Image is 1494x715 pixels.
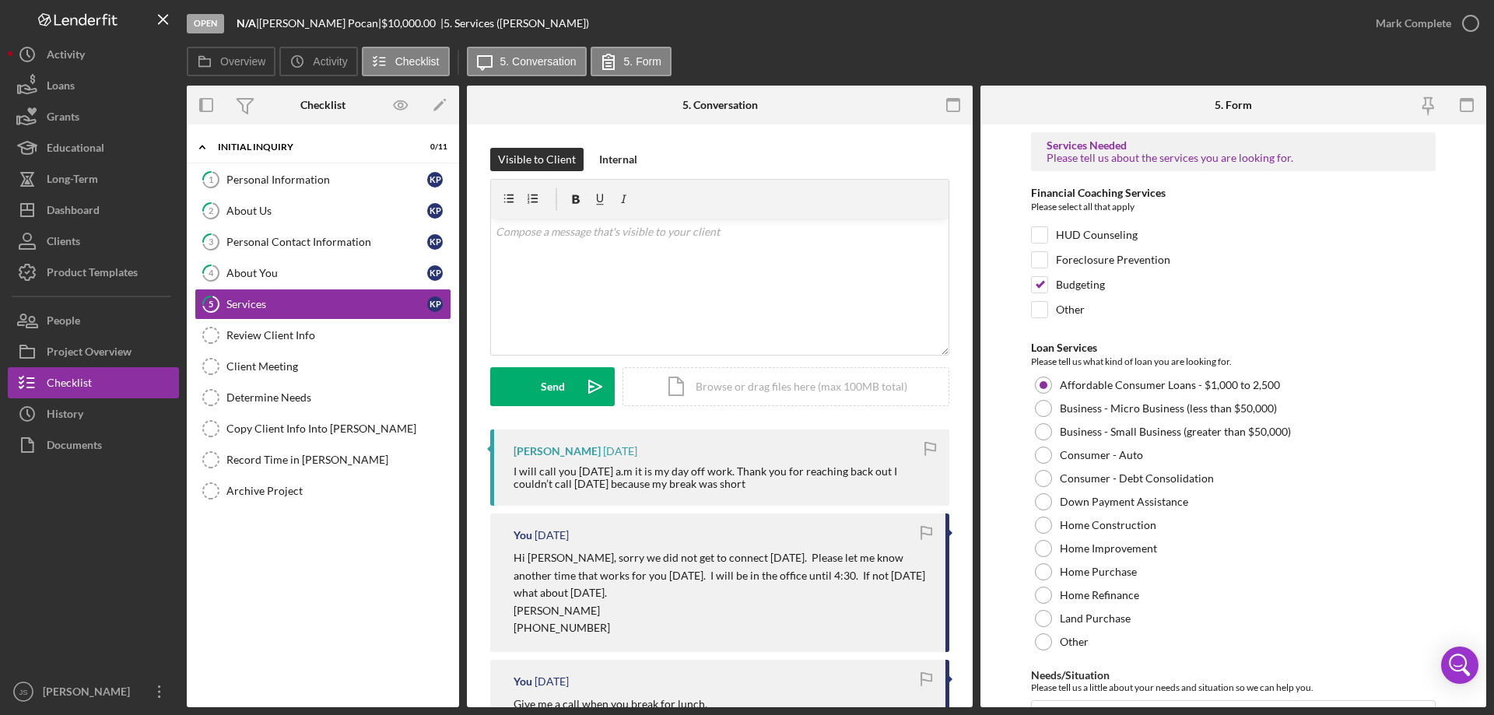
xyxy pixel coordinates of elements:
div: Visible to Client [498,148,576,171]
label: Other [1056,302,1085,317]
button: Documents [8,429,179,461]
label: 5. Conversation [500,55,577,68]
div: Archive Project [226,485,451,497]
label: Needs/Situation [1031,668,1110,682]
a: Project Overview [8,336,179,367]
div: [PERSON_NAME] Pocan | [259,17,381,30]
div: People [47,305,80,340]
div: 0 / 11 [419,142,447,152]
div: Please tell us what kind of loan you are looking for. [1031,354,1436,370]
button: Checklist [8,367,179,398]
div: | 5. Services ([PERSON_NAME]) [440,17,589,30]
div: I will call you [DATE] a.m it is my day off work. Thank you for reaching back out I couldn’t call... [514,465,934,490]
label: Budgeting [1056,277,1105,293]
a: 3Personal Contact InformationKP [195,226,451,258]
button: Product Templates [8,257,179,288]
label: Consumer - Auto [1060,449,1143,461]
div: K P [427,265,443,281]
label: Other [1060,636,1089,648]
a: History [8,398,179,429]
div: About You [226,267,427,279]
div: Mark Complete [1376,8,1451,39]
button: Checklist [362,47,450,76]
label: Home Refinance [1060,589,1139,601]
div: Loans [47,70,75,105]
div: History [47,398,83,433]
div: Please tell us about the services you are looking for. [1047,152,1420,164]
div: Please tell us a little about your needs and situation so we can help you. [1031,682,1436,693]
div: K P [427,234,443,250]
div: Open [187,14,224,33]
p: Give me a call when you break for lunch. [514,696,707,713]
div: [PERSON_NAME] [514,445,601,457]
label: Business - Small Business (greater than $50,000) [1060,426,1291,438]
div: | [237,17,259,30]
time: 2025-08-15 19:09 [535,529,569,542]
div: Documents [47,429,102,464]
a: Record Time in [PERSON_NAME] [195,444,451,475]
a: 4About YouKP [195,258,451,289]
a: Determine Needs [195,382,451,413]
label: Consumer - Debt Consolidation [1060,472,1214,485]
label: Foreclosure Prevention [1056,252,1170,268]
p: [PHONE_NUMBER] [514,619,930,636]
a: Long-Term [8,163,179,195]
div: Personal Information [226,173,427,186]
a: Clients [8,226,179,257]
text: JS [19,688,27,696]
div: Open Intercom Messenger [1441,647,1478,684]
button: JS[PERSON_NAME] [8,676,179,707]
label: Affordable Consumer Loans - $1,000 to 2,500 [1060,379,1280,391]
label: Business - Micro Business (less than $50,000) [1060,402,1277,415]
div: Personal Contact Information [226,236,427,248]
div: Determine Needs [226,391,451,404]
div: Loan Services [1031,342,1436,354]
a: Client Meeting [195,351,451,382]
tspan: 1 [209,174,213,184]
div: Services Needed [1047,139,1420,152]
div: About Us [226,205,427,217]
button: Loans [8,70,179,101]
p: [PERSON_NAME] [514,602,930,619]
label: Home Improvement [1060,542,1157,555]
button: Activity [279,47,357,76]
a: 2About UsKP [195,195,451,226]
div: K P [427,172,443,188]
div: Project Overview [47,336,132,371]
div: $10,000.00 [381,17,440,30]
tspan: 3 [209,237,213,247]
time: 2025-08-15 14:49 [535,675,569,688]
tspan: 4 [209,268,214,278]
label: Overview [220,55,265,68]
div: Long-Term [47,163,98,198]
button: Grants [8,101,179,132]
div: Checklist [47,367,92,402]
div: Financial Coaching Services [1031,187,1436,199]
button: Overview [187,47,275,76]
button: Visible to Client [490,148,584,171]
label: HUD Counseling [1056,227,1138,243]
label: Land Purchase [1060,612,1131,625]
tspan: 5 [209,299,213,309]
label: 5. Form [624,55,661,68]
time: 2025-08-16 02:46 [603,445,637,457]
button: Activity [8,39,179,70]
p: Hi [PERSON_NAME], sorry we did not get to connect [DATE]. Please let me know another time that wo... [514,549,930,601]
button: Dashboard [8,195,179,226]
button: 5. Conversation [467,47,587,76]
div: Review Client Info [226,329,451,342]
button: Mark Complete [1360,8,1486,39]
button: Send [490,367,615,406]
a: Review Client Info [195,320,451,351]
button: Educational [8,132,179,163]
label: Activity [313,55,347,68]
div: 5. Conversation [682,99,758,111]
div: Services [226,298,427,310]
a: Copy Client Info Into [PERSON_NAME] [195,413,451,444]
div: Checklist [300,99,345,111]
div: 5. Form [1215,99,1252,111]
